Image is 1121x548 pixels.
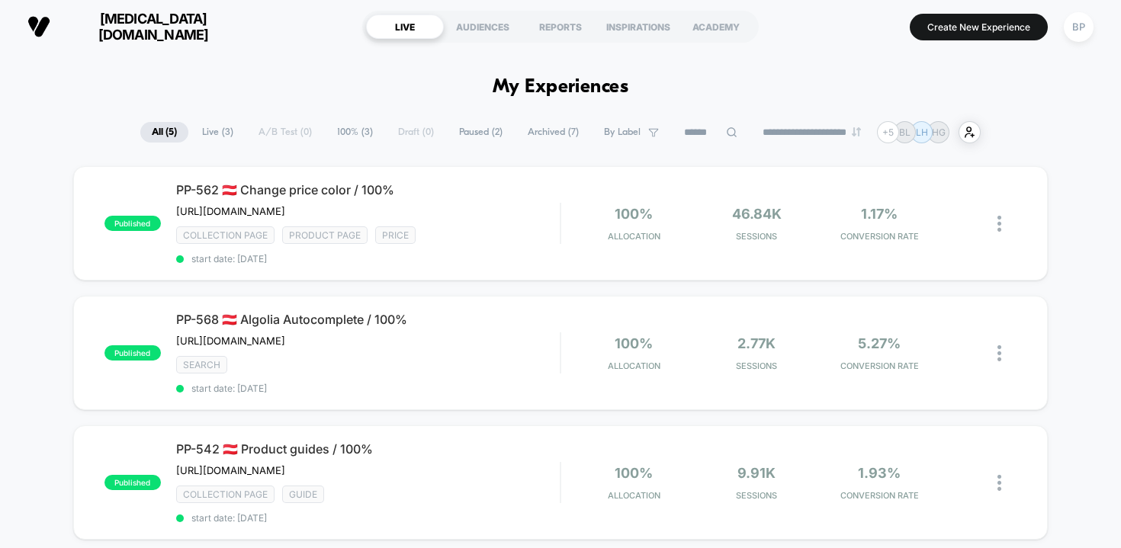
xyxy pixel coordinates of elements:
[176,205,285,217] span: [URL][DOMAIN_NAME]
[176,226,275,244] span: COLLECTION PAGE
[448,122,514,143] span: Paused ( 2 )
[608,490,660,501] span: Allocation
[191,122,245,143] span: Live ( 3 )
[1059,11,1098,43] button: BP
[366,14,444,39] div: LIVE
[326,122,384,143] span: 100% ( 3 )
[104,216,161,231] span: published
[140,122,188,143] span: All ( 5 )
[858,465,901,481] span: 1.93%
[27,15,50,38] img: Visually logo
[997,345,1001,361] img: close
[608,231,660,242] span: Allocation
[699,490,814,501] span: Sessions
[522,14,599,39] div: REPORTS
[176,512,560,524] span: start date: [DATE]
[176,356,227,373] span: SEARCH
[176,441,560,457] span: PP-542 🇦🇹 Product guides / 100%
[699,361,814,371] span: Sessions
[176,486,275,503] span: COLLECTION PAGE
[176,464,285,476] span: [URL][DOMAIN_NAME]
[822,490,937,501] span: CONVERSION RATE
[822,361,937,371] span: CONVERSION RATE
[822,231,937,242] span: CONVERSION RATE
[176,335,285,347] span: [URL][DOMAIN_NAME]
[615,335,653,351] span: 100%
[615,465,653,481] span: 100%
[916,127,928,138] p: LH
[23,10,249,43] button: [MEDICAL_DATA][DOMAIN_NAME]
[932,127,946,138] p: HG
[997,475,1001,491] img: close
[604,127,641,138] span: By Label
[997,216,1001,232] img: close
[699,231,814,242] span: Sessions
[444,14,522,39] div: AUDIENCES
[737,335,776,351] span: 2.77k
[176,253,560,264] span: start date: [DATE]
[493,76,629,98] h1: My Experiences
[615,206,653,222] span: 100%
[282,486,324,503] span: GUIDE
[737,465,776,481] span: 9.91k
[732,206,782,222] span: 46.84k
[599,14,677,39] div: INSPIRATIONS
[176,383,560,394] span: start date: [DATE]
[1064,12,1094,42] div: BP
[176,312,560,327] span: PP-568 🇦🇹 Algolia Autocomplete / 100%
[176,182,560,197] span: PP-562 🇦🇹 Change price color / 100%
[877,121,899,143] div: + 5
[104,345,161,361] span: published
[375,226,416,244] span: PRICE
[910,14,1048,40] button: Create New Experience
[861,206,898,222] span: 1.17%
[282,226,368,244] span: product page
[516,122,590,143] span: Archived ( 7 )
[899,127,911,138] p: BL
[858,335,901,351] span: 5.27%
[104,475,161,490] span: published
[677,14,755,39] div: ACADEMY
[62,11,245,43] span: [MEDICAL_DATA][DOMAIN_NAME]
[852,127,861,136] img: end
[608,361,660,371] span: Allocation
